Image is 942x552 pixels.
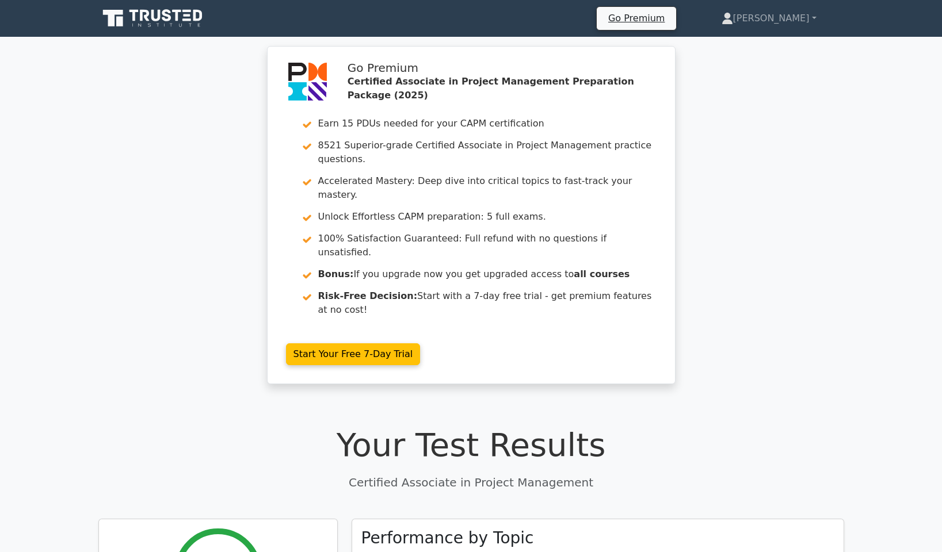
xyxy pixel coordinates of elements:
[98,474,844,491] p: Certified Associate in Project Management
[286,343,421,365] a: Start Your Free 7-Day Trial
[601,10,672,26] a: Go Premium
[361,528,534,548] h3: Performance by Topic
[694,7,844,30] a: [PERSON_NAME]
[98,425,844,464] h1: Your Test Results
